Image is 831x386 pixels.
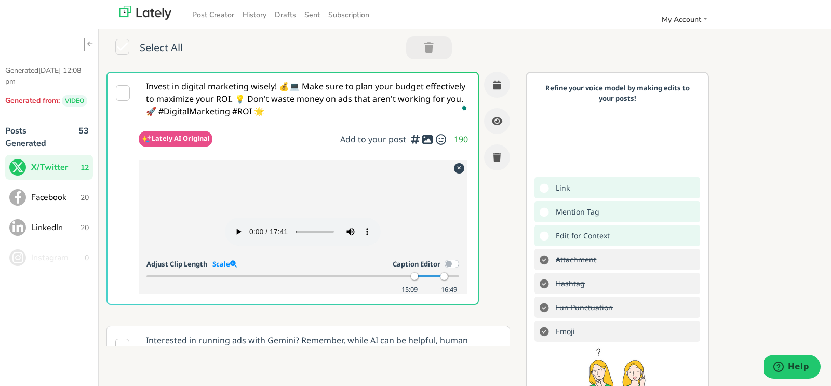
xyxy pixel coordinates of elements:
[324,6,373,23] a: Subscription
[81,162,89,173] span: 12
[393,258,440,272] label: Caption Editor
[81,192,89,203] span: 20
[81,222,89,233] span: 20
[551,324,578,339] s: Add emojis to clarify and drive home the tone of your message.
[662,15,701,24] span: My Account
[551,204,602,219] span: Add mention tags to leverage the sharing power of others.
[401,285,428,295] small: 15:09
[238,6,271,23] a: History
[31,221,81,234] span: LinkedIn
[271,6,300,23] a: Drafts
[119,6,171,20] img: lately_logo_nav.700ca2e7.jpg
[31,191,81,204] span: Facebook
[5,65,93,87] p: Generated
[540,83,695,103] p: Refine your voice model by making edits to your posts!
[5,155,93,180] button: X/Twitter12
[764,355,821,381] iframe: Opens a widget where you can find more information
[551,180,572,195] span: Add a link to drive traffic to a website or landing page.
[421,139,434,140] i: Add a video or photo or swap out the default image from any link for increased visual appeal
[454,134,471,145] span: 190
[31,161,81,174] span: X/Twitter
[152,134,210,143] span: Lately AI Original
[5,65,81,86] span: [DATE] 12:08 pm
[212,259,237,269] a: Scale
[140,41,183,57] span: Select All
[141,134,152,144] img: pYdxOytzgAAAABJRU5ErkJggg==
[431,285,457,295] small: 16:49
[551,228,612,243] span: Double-check the A.I. to make sure nothing wonky got thru.
[225,168,381,246] video: Your browser does not support HTML5 video.
[138,326,510,367] p: Interested in running ads with Gemini? Remember, while AI can be helpful, human intervention is k...
[85,252,89,263] span: 0
[146,258,237,272] span: Adjust Clip Length
[304,10,320,20] span: Sent
[551,276,587,291] s: Add hashtags for context vs. index rankings for increased engagement.
[453,163,466,173] div: Remove attachment
[300,6,324,23] a: Sent
[484,72,510,98] button: Schedule this Post
[139,73,478,125] textarea: To enrich screen reader interactions, please activate Accessibility in Grammarly extension settings
[340,134,409,145] span: Add to your post
[5,185,93,210] button: Facebook20
[658,11,712,28] a: My Account
[551,300,615,315] s: Add exclamation marks, ellipses, etc. to better communicate tone.
[435,139,447,140] i: Add emojis to clarify and drive home the tone of your message.
[78,125,89,155] span: 53
[5,96,60,105] span: Generated from:
[5,125,58,150] p: Posts Generated
[62,95,87,107] span: VIDEO
[5,245,93,270] button: Instagram0
[5,215,93,240] button: LinkedIn20
[484,144,510,170] button: Trash this Post
[188,6,238,23] a: Post Creator
[551,252,599,267] s: Add a video or photo or swap out the default image from any link for increased visual appeal.
[484,108,510,134] button: Preview this Post
[31,251,85,264] span: Instagram
[406,36,452,59] button: Trash 0 Post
